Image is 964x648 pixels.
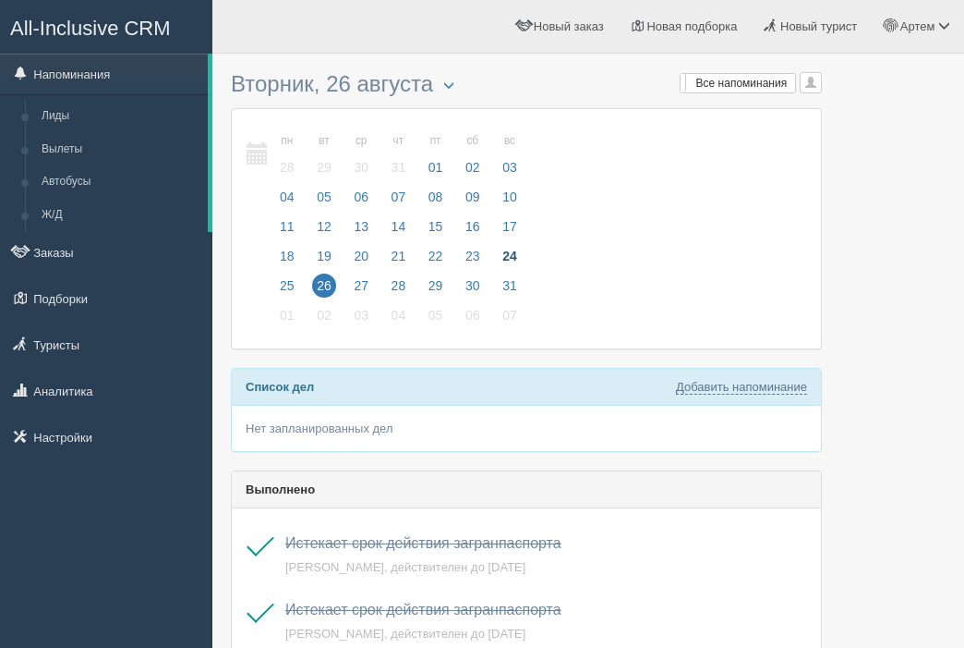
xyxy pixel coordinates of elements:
span: 20 [349,244,373,268]
span: 21 [387,244,411,268]
span: Все напоминания [696,77,788,90]
small: сб [461,133,485,149]
a: 25 [270,275,305,305]
span: 22 [424,244,448,268]
span: 28 [387,274,411,298]
a: 05 [418,305,453,335]
span: 03 [498,155,522,179]
a: 03 [343,305,379,335]
a: вт 29 [307,123,342,187]
a: Истекает срок действия загранпаспорта [285,535,561,551]
span: 15 [424,214,448,238]
span: 29 [312,155,336,179]
span: 06 [461,303,485,327]
span: 02 [461,155,485,179]
a: чт 31 [381,123,416,187]
a: пт 01 [418,123,453,187]
span: Новый заказ [534,19,604,33]
a: 26 [307,275,342,305]
a: Ж/Д [33,199,208,232]
span: 18 [275,244,299,268]
span: 09 [461,185,485,209]
span: 02 [312,303,336,327]
span: 04 [275,185,299,209]
a: 15 [418,216,453,246]
a: 06 [343,187,379,216]
a: 14 [381,216,416,246]
span: 07 [387,185,411,209]
span: 24 [498,244,522,268]
a: [PERSON_NAME], действителен до [DATE] [285,627,525,641]
span: 31 [387,155,411,179]
span: 05 [312,185,336,209]
small: чт [387,133,411,149]
span: 16 [461,214,485,238]
a: 08 [418,187,453,216]
a: 18 [270,246,305,275]
span: All-Inclusive CRM [10,17,171,40]
div: Нет запланированных дел [232,406,821,451]
span: 12 [312,214,336,238]
span: 31 [498,274,522,298]
small: ср [349,133,373,149]
span: 11 [275,214,299,238]
span: 26 [312,274,336,298]
a: 07 [492,305,523,335]
a: 24 [492,246,523,275]
span: 30 [349,155,373,179]
a: 01 [270,305,305,335]
span: 13 [349,214,373,238]
a: вс 03 [492,123,523,187]
a: 11 [270,216,305,246]
a: 06 [455,305,490,335]
a: ср 30 [343,123,379,187]
span: 05 [424,303,448,327]
a: 31 [492,275,523,305]
span: 27 [349,274,373,298]
h3: Вторник, 26 августа [231,72,822,99]
a: сб 02 [455,123,490,187]
span: 19 [312,244,336,268]
a: Истекает срок действия загранпаспорта [285,602,561,617]
span: 10 [498,185,522,209]
span: 25 [275,274,299,298]
a: 13 [343,216,379,246]
a: Вылеты [33,133,208,166]
span: 30 [461,274,485,298]
span: 04 [387,303,411,327]
a: 19 [307,246,342,275]
b: Выполнено [246,483,315,496]
a: Добавить напоминание [676,380,807,395]
a: 16 [455,216,490,246]
span: 01 [424,155,448,179]
a: 04 [270,187,305,216]
span: 17 [498,214,522,238]
a: 12 [307,216,342,246]
span: Новая подборка [646,19,737,33]
a: [PERSON_NAME], действителен до [DATE] [285,560,525,574]
a: 28 [381,275,416,305]
a: Лиды [33,100,208,133]
a: 07 [381,187,416,216]
span: 07 [498,303,522,327]
span: 14 [387,214,411,238]
a: 04 [381,305,416,335]
a: 22 [418,246,453,275]
span: 03 [349,303,373,327]
a: 21 [381,246,416,275]
a: пн 28 [270,123,305,187]
a: 29 [418,275,453,305]
small: пт [424,133,448,149]
small: вт [312,133,336,149]
span: 28 [275,155,299,179]
a: 17 [492,216,523,246]
span: 29 [424,274,448,298]
a: 23 [455,246,490,275]
a: 09 [455,187,490,216]
span: 01 [275,303,299,327]
small: вс [498,133,522,149]
a: 20 [343,246,379,275]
